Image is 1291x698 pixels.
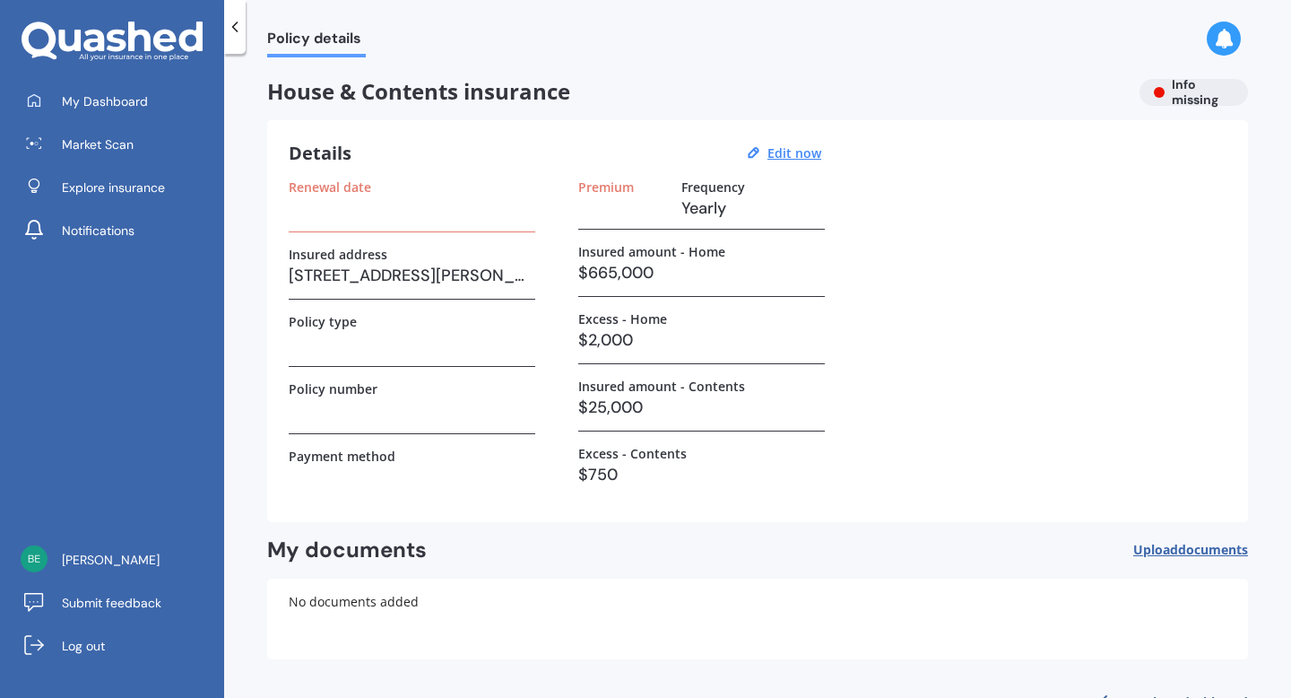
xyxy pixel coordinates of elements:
[13,127,224,162] a: Market Scan
[267,537,427,564] h2: My documents
[62,222,134,240] span: Notifications
[13,628,224,664] a: Log out
[1133,543,1248,557] span: Upload
[267,579,1248,659] div: No documents added
[13,83,224,119] a: My Dashboard
[578,394,825,421] h3: $25,000
[681,179,745,195] label: Frequency
[1178,541,1248,558] span: documents
[289,381,377,397] label: Policy number
[62,594,161,612] span: Submit feedback
[578,311,667,327] label: Excess - Home
[289,247,387,262] label: Insured address
[62,179,165,196] span: Explore insurance
[767,144,821,161] u: Edit now
[762,145,827,161] button: Edit now
[578,379,745,394] label: Insured amount - Contents
[289,142,351,165] h3: Details
[267,79,1125,105] span: House & Contents insurance
[13,213,224,249] a: Notifications
[578,327,825,353] h3: $2,000
[13,542,224,578] a: [PERSON_NAME]
[62,637,105,655] span: Log out
[289,262,535,289] h3: [STREET_ADDRESS][PERSON_NAME]
[578,446,687,461] label: Excess - Contents
[578,179,634,195] label: Premium
[62,135,134,153] span: Market Scan
[578,244,725,259] label: Insured amount - Home
[21,545,48,572] img: 3a0e0788796f8b8e7d722fd389459f50
[62,92,148,110] span: My Dashboard
[578,461,825,488] h3: $750
[289,449,395,464] label: Payment method
[578,259,825,286] h3: $665,000
[267,30,366,54] span: Policy details
[289,179,371,195] label: Renewal date
[13,585,224,621] a: Submit feedback
[62,551,160,569] span: [PERSON_NAME]
[681,195,825,222] h3: Yearly
[1133,537,1248,564] button: Uploaddocuments
[13,170,224,205] a: Explore insurance
[289,314,357,329] label: Policy type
